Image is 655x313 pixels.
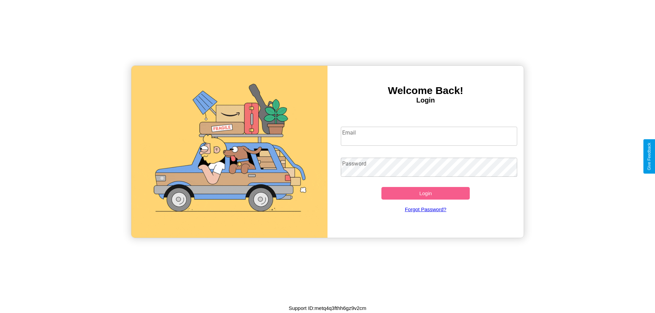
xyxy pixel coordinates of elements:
[327,85,524,96] h3: Welcome Back!
[647,143,652,170] div: Give Feedback
[131,66,327,238] img: gif
[337,200,514,219] a: Forgot Password?
[289,303,366,313] p: Support ID: metq4q3fthh6gz9v2cm
[381,187,470,200] button: Login
[327,96,524,104] h4: Login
